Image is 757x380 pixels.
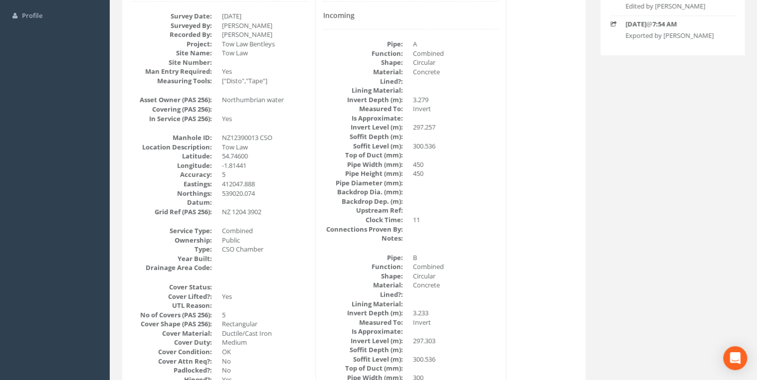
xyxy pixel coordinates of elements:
dt: Cover Duty: [132,338,212,347]
dd: Tow Law [222,48,308,58]
dt: Cover Condition: [132,347,212,357]
dt: Lining Material: [323,86,403,95]
dt: Latitude: [132,151,212,161]
dd: Yes [222,67,308,76]
dt: Invert Depth (m): [323,95,403,105]
dd: Circular [413,58,499,67]
dt: Pipe Height (mm): [323,169,403,178]
p: Edited by [PERSON_NAME] [625,1,727,11]
dt: Top of Duct (mm): [323,150,403,160]
dt: In Service (PAS 256): [132,114,212,124]
dt: Is Approximate: [323,327,403,336]
dt: Cover Shape (PAS 256): [132,319,212,329]
dt: Man Entry Required: [132,67,212,76]
dt: Type: [132,245,212,254]
dt: Manhole ID: [132,133,212,142]
dd: Circular [413,271,499,281]
dd: Concrete [413,67,499,77]
dd: 450 [413,160,499,169]
dt: Project: [132,39,212,49]
dt: Drainage Area Code: [132,263,212,272]
dt: Covering (PAS 256): [132,105,212,114]
dd: 300.536 [413,141,499,151]
strong: 7:54 AM [652,19,677,28]
dd: 3.233 [413,308,499,318]
dd: 450 [413,169,499,178]
dt: Backdrop Dep. (m): [323,197,403,206]
dt: Measured To: [323,104,403,114]
dd: Combined [413,262,499,271]
dt: Cover Attn Req?: [132,357,212,366]
dt: Soffit Level (m): [323,355,403,364]
dd: No [222,366,308,375]
dd: Tow Law [222,142,308,152]
dt: Lined?: [323,290,403,299]
dd: Rectangular [222,319,308,329]
dd: Invert [413,318,499,327]
span: Profile [22,11,42,20]
dt: Cover Material: [132,329,212,338]
dd: NZ 1204 3902 [222,207,308,217]
dt: Lined?: [323,77,403,86]
strong: [DATE] [625,19,646,28]
dd: ["Disto","Tape"] [222,76,308,86]
p: @ [625,19,727,29]
dt: Soffit Level (m): [323,141,403,151]
dt: Accuracy: [132,170,212,179]
dd: Combined [222,226,308,236]
dt: Recorded By: [132,30,212,39]
dt: Invert Level (m): [323,336,403,346]
dd: 300.536 [413,355,499,364]
dt: Soffit Depth (m): [323,132,403,141]
dd: Public [222,236,308,245]
dd: 297.257 [413,123,499,132]
dt: Notes: [323,234,403,243]
div: Open Intercom Messenger [723,346,747,370]
p: Exported by [PERSON_NAME] [625,31,727,40]
dt: Clock Time: [323,215,403,225]
dd: [PERSON_NAME] [222,21,308,30]
dt: Eastings: [132,179,212,189]
dd: Yes [222,292,308,301]
dt: Upstream Ref: [323,206,403,215]
dt: Pipe Width (mm): [323,160,403,169]
dd: Concrete [413,280,499,290]
dt: Function: [323,262,403,271]
dd: 5 [222,310,308,320]
dt: Year Built: [132,254,212,263]
dt: Site Number: [132,58,212,67]
dt: Asset Owner (PAS 256): [132,95,212,105]
dt: Location Description: [132,142,212,152]
dt: Survey Date: [132,11,212,21]
dd: Northumbrian water [222,95,308,105]
dt: Lining Material: [323,299,403,309]
dt: Ownership: [132,236,212,245]
dd: 297.303 [413,336,499,346]
dd: Invert [413,104,499,114]
dt: Material: [323,67,403,77]
dd: Yes [222,114,308,124]
dt: Datum: [132,198,212,207]
dt: Top of Duct (mm): [323,364,403,373]
dd: [DATE] [222,11,308,21]
dd: No [222,357,308,366]
dd: NZ12390013 CSO [222,133,308,142]
dd: 412047.888 [222,179,308,189]
dt: Connections Proven By: [323,225,403,234]
dd: 11 [413,215,499,225]
dt: Measured To: [323,318,403,327]
dt: Padlocked?: [132,366,212,375]
dt: Site Name: [132,48,212,58]
dt: Surveyed By: [132,21,212,30]
dt: Function: [323,49,403,58]
h4: Incoming [323,11,499,19]
dd: 54.74600 [222,151,308,161]
dd: Tow Law Bentleys [222,39,308,49]
dt: Material: [323,280,403,290]
dd: 539020.074 [222,189,308,198]
dt: Shape: [323,58,403,67]
dd: 5 [222,170,308,179]
dt: Grid Ref (PAS 256): [132,207,212,217]
dt: Pipe: [323,39,403,49]
dt: No of Covers (PAS 256): [132,310,212,320]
